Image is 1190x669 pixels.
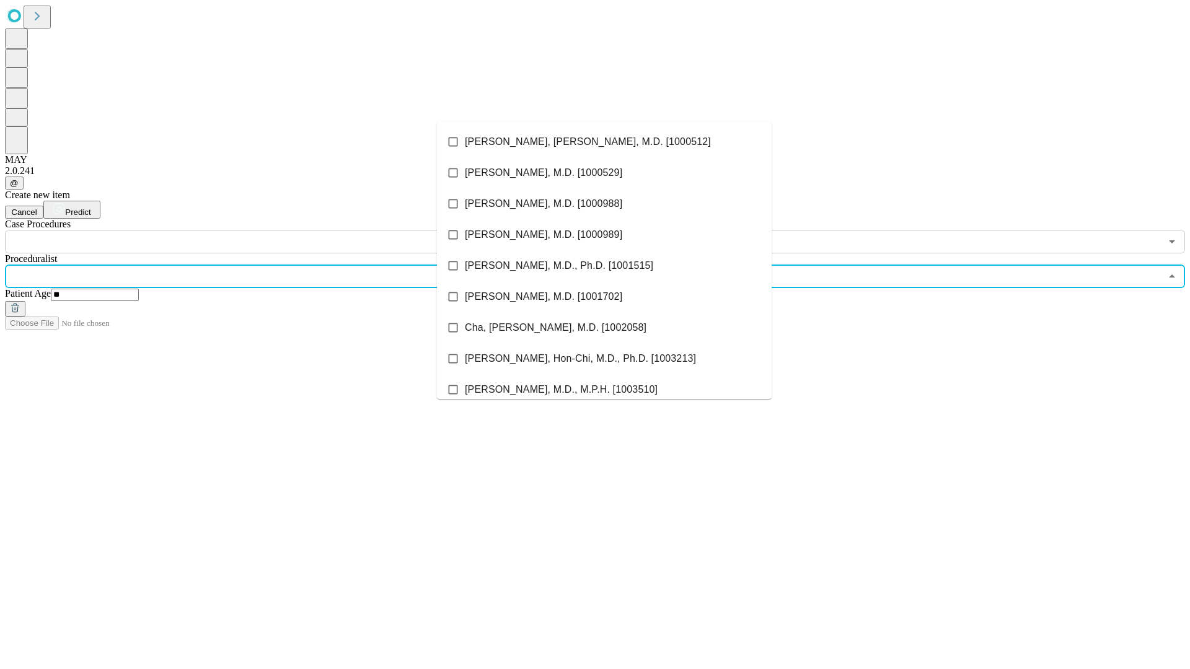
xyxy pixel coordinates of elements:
[465,196,622,211] span: [PERSON_NAME], M.D. [1000988]
[65,208,90,217] span: Predict
[5,288,51,299] span: Patient Age
[465,227,622,242] span: [PERSON_NAME], M.D. [1000989]
[5,219,71,229] span: Scheduled Procedure
[465,134,711,149] span: [PERSON_NAME], [PERSON_NAME], M.D. [1000512]
[465,289,622,304] span: [PERSON_NAME], M.D. [1001702]
[465,165,622,180] span: [PERSON_NAME], M.D. [1000529]
[465,382,658,397] span: [PERSON_NAME], M.D., M.P.H. [1003510]
[1163,268,1181,285] button: Close
[43,201,100,219] button: Predict
[5,165,1185,177] div: 2.0.241
[5,253,57,264] span: Proceduralist
[1163,233,1181,250] button: Open
[5,154,1185,165] div: MAY
[465,320,646,335] span: Cha, [PERSON_NAME], M.D. [1002058]
[5,206,43,219] button: Cancel
[5,190,70,200] span: Create new item
[5,177,24,190] button: @
[465,258,653,273] span: [PERSON_NAME], M.D., Ph.D. [1001515]
[465,351,696,366] span: [PERSON_NAME], Hon-Chi, M.D., Ph.D. [1003213]
[11,208,37,217] span: Cancel
[10,178,19,188] span: @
